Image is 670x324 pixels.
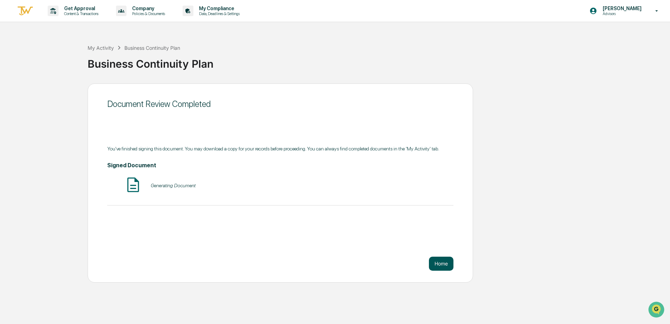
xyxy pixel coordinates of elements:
[107,99,453,109] div: Document Review Completed
[124,176,142,194] img: Document Icon
[70,119,85,124] span: Pylon
[7,89,13,95] div: 🖐️
[14,102,44,109] span: Data Lookup
[127,6,169,11] p: Company
[127,11,169,16] p: Policies & Documents
[7,15,128,26] p: How can we help?
[193,11,243,16] p: Data, Deadlines & Settings
[48,86,90,98] a: 🗄️Attestations
[24,61,89,66] div: We're available if you need us!
[119,56,128,64] button: Start new chat
[597,11,645,16] p: Advisors
[58,88,87,95] span: Attestations
[14,88,45,95] span: Preclearance
[4,86,48,98] a: 🖐️Preclearance
[151,183,196,188] div: Generating Document
[88,52,666,70] div: Business Continuity Plan
[17,5,34,17] img: logo
[59,11,102,16] p: Content & Transactions
[597,6,645,11] p: [PERSON_NAME]
[648,301,666,320] iframe: Open customer support
[59,6,102,11] p: Get Approval
[7,54,20,66] img: 1746055101610-c473b297-6a78-478c-a979-82029cc54cd1
[107,146,453,151] div: You've finished signing this document. You may download a copy for your records before proceeding...
[124,45,180,51] div: Business Continuity Plan
[49,119,85,124] a: Powered byPylon
[193,6,243,11] p: My Compliance
[7,102,13,108] div: 🔎
[24,54,115,61] div: Start new chat
[4,99,47,112] a: 🔎Data Lookup
[88,45,114,51] div: My Activity
[429,257,453,271] button: Home
[51,89,56,95] div: 🗄️
[107,162,453,169] h4: Signed Document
